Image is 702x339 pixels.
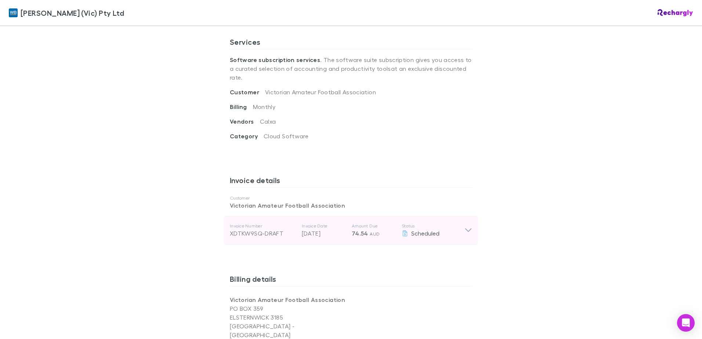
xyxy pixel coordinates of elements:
img: William Buck (Vic) Pty Ltd's Logo [9,8,18,17]
p: . The software suite subscription gives you access to a curated selection of accounting and produ... [230,50,472,88]
span: 74.54 [352,230,368,237]
span: Vendors [230,118,260,125]
img: Rechargly Logo [658,9,693,17]
p: Invoice Date [302,223,346,229]
p: Status [402,223,464,229]
span: Victorian Amateur Football Association [265,88,376,95]
span: AUD [370,231,380,237]
p: Victorian Amateur Football Association [230,295,351,304]
span: Category [230,132,264,140]
p: Victorian Amateur Football Association [230,201,472,210]
strong: Software subscription services [230,56,320,63]
div: Open Intercom Messenger [677,314,695,332]
p: Amount Due [352,223,396,229]
h3: Services [230,37,472,49]
p: ELSTERNWICK 3185 [230,313,351,322]
span: Calxa [260,118,276,125]
p: Customer [230,195,472,201]
p: Invoice Number [230,223,296,229]
div: Invoice NumberXDTKW9SQ-DRAFTInvoice Date[DATE]Amount Due74.54 AUDStatusScheduled [224,216,478,245]
span: Billing [230,103,253,110]
p: [DATE] [302,229,346,238]
span: Scheduled [411,230,439,237]
p: PO BOX 359 [230,304,351,313]
h3: Invoice details [230,176,472,187]
span: Customer [230,88,265,96]
h3: Billing details [230,274,472,286]
div: XDTKW9SQ-DRAFT [230,229,296,238]
span: Monthly [253,103,276,110]
span: Cloud Software [264,132,308,139]
span: [PERSON_NAME] (Vic) Pty Ltd [21,7,124,18]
